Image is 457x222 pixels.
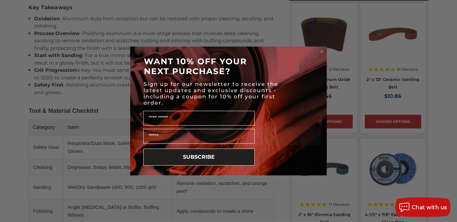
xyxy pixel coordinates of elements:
button: SUBSCRIBE [143,149,255,166]
span: Sign up for our newsletter to receive the latest updates and exclusive discounts - including a co... [144,81,278,106]
span: WANT 10% OFF YOUR NEXT PURCHASE? [144,56,247,76]
input: Email [143,129,255,144]
span: Chat with us [412,204,447,211]
button: Close dialog [319,48,325,55]
button: Chat with us [395,197,450,217]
